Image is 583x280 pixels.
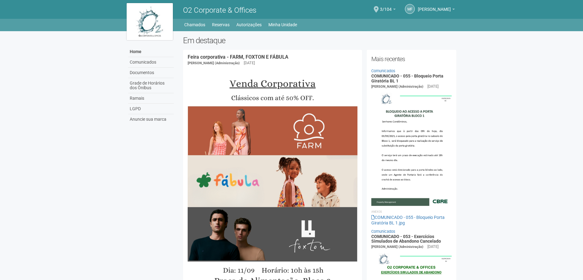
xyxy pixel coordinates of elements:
a: Grade de Horários dos Ônibus [128,78,174,93]
span: [PERSON_NAME] (Administração) [188,61,240,65]
a: Comunicados [371,69,395,73]
a: LGPD [128,104,174,114]
img: COMUNICADO%20-%20055%20-%20Bloqueio%20Porta%20Girat%C3%B3ria%20BL%201.jpg [371,90,452,206]
div: [DATE] [427,244,438,249]
li: Anexos [371,209,452,215]
img: logo.jpg [127,3,173,40]
h2: Em destaque [183,36,456,45]
div: [DATE] [427,84,438,89]
a: Feira corporativa - FARM, FOXTON E FÁBULA [188,54,288,60]
a: Chamados [184,20,205,29]
a: COMUNICADO - 055 - Bloqueio Porta Giratória BL 1.jpg [371,215,445,225]
a: [PERSON_NAME] [418,8,455,13]
a: COMUNICADO - 053 - Exercícios Simulados de Abandono Cancelado [371,234,441,244]
a: Ramais [128,93,174,104]
span: 3/104 [380,1,392,12]
a: Documentos [128,68,174,78]
span: Márcia Ferraz [418,1,451,12]
h2: Mais recentes [371,54,452,64]
span: O2 Corporate & Offices [183,6,256,15]
a: Reservas [212,20,230,29]
span: [PERSON_NAME] (Administração) [371,245,423,249]
a: Minha Unidade [268,20,297,29]
a: Comunicados [371,229,395,234]
a: Comunicados [128,57,174,68]
a: Home [128,47,174,57]
span: [PERSON_NAME] (Administração) [371,85,423,89]
div: [DATE] [244,60,255,66]
a: 3/104 [380,8,396,13]
a: COMUNICADO - 055 - Bloqueio Porta Giratória BL 1 [371,73,443,83]
a: MF [405,4,415,14]
a: Autorizações [236,20,262,29]
a: Anuncie sua marca [128,114,174,124]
